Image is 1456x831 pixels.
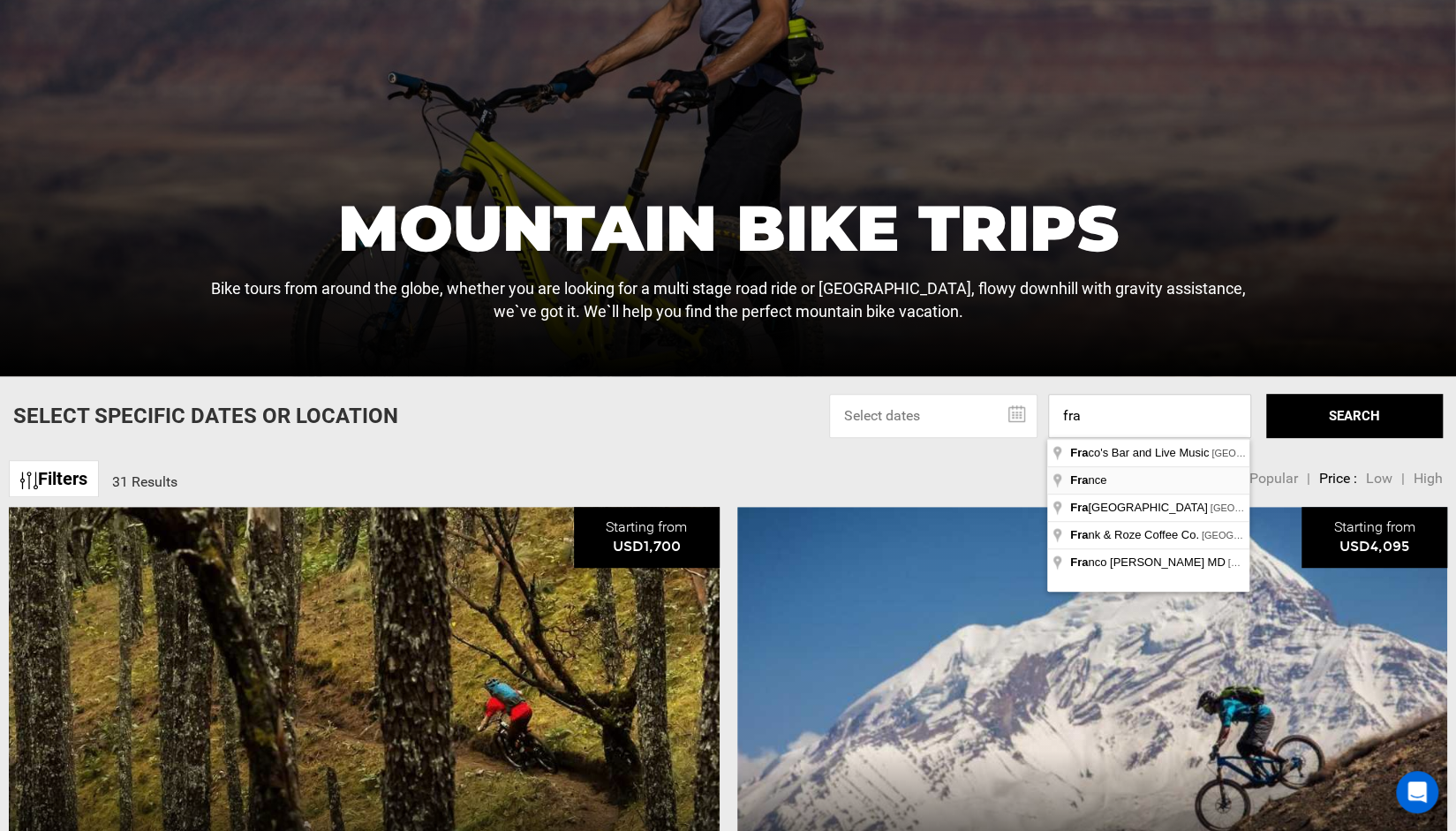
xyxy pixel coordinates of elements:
[1319,469,1357,489] li: Price :
[829,394,1037,438] input: Select dates
[1228,557,1436,568] span: [GEOGRAPHIC_DATA], [GEOGRAPHIC_DATA]
[1048,394,1251,438] input: Enter a location
[1249,470,1298,487] span: Popular
[1266,394,1443,438] button: SEARCH
[20,472,38,489] img: btn-icon.svg
[1401,469,1405,489] li: |
[1307,469,1310,489] li: |
[1070,473,1088,487] span: Fra
[1070,473,1109,487] span: nce
[1366,470,1392,487] span: Low
[1202,530,1409,540] span: [GEOGRAPHIC_DATA], [GEOGRAPHIC_DATA]
[112,473,177,490] span: 31 Results
[1070,446,1088,459] span: Fra
[1070,528,1088,541] span: Fra
[1070,501,1088,514] span: Fra
[9,460,99,498] a: Filters
[188,277,1268,322] p: Bike tours from around the globe, whether you are looking for a multi stage road ride or [GEOGRAP...
[188,196,1268,260] h1: Mountain Bike Trips
[1396,771,1438,813] div: Open Intercom Messenger
[1070,446,1211,459] span: co's Bar and Live Music
[1070,555,1228,569] span: nco [PERSON_NAME] MD
[1070,528,1202,541] span: nk & Roze Coffee Co.
[13,401,398,431] p: Select Specific Dates Or Location
[1070,555,1088,569] span: Fra
[1070,501,1211,514] span: [GEOGRAPHIC_DATA]
[1211,502,1312,513] span: [GEOGRAPHIC_DATA]
[1414,470,1443,487] span: High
